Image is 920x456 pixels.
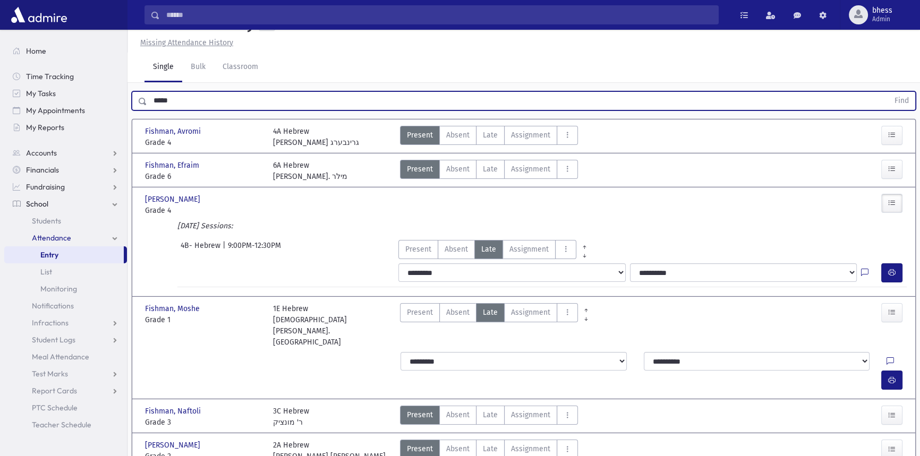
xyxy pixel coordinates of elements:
[446,409,470,420] span: Absent
[26,123,64,132] span: My Reports
[273,126,359,148] div: 4A Hebrew [PERSON_NAME] גרינבערג
[145,126,203,137] span: Fishman, Avromi
[4,280,127,297] a: Monitoring
[32,369,68,378] span: Test Marks
[145,160,201,171] span: Fishman, Efraim
[4,195,127,212] a: School
[4,161,127,178] a: Financials
[8,4,70,25] img: AdmirePro
[576,240,593,248] a: All Prior
[4,314,127,331] a: Infractions
[32,386,77,395] span: Report Cards
[872,15,892,23] span: Admin
[214,53,267,82] a: Classroom
[398,240,593,259] div: AttTypes
[4,144,127,161] a: Accounts
[511,307,550,318] span: Assignment
[40,284,77,294] span: Monitoring
[145,303,202,314] span: Fishman, Moshe
[511,409,550,420] span: Assignment
[145,314,262,325] span: Grade 1
[273,406,309,428] div: 3C Hebrew ר' מונציק
[160,5,718,24] input: Search
[445,244,468,255] span: Absent
[26,89,56,98] span: My Tasks
[136,38,233,47] a: Missing Attendance History
[407,164,433,175] span: Present
[4,263,127,280] a: List
[32,216,61,226] span: Students
[32,318,69,328] span: Infractions
[4,246,124,263] a: Entry
[145,194,202,205] span: [PERSON_NAME]
[400,160,578,182] div: AttTypes
[4,382,127,399] a: Report Cards
[576,248,593,257] a: All Later
[26,148,57,158] span: Accounts
[509,244,549,255] span: Assignment
[181,240,223,259] span: 4B- Hebrew
[400,303,578,348] div: AttTypes
[405,244,431,255] span: Present
[145,205,262,216] span: Grade 4
[273,160,347,182] div: 6A Hebrew [PERSON_NAME]. מילר
[32,301,74,311] span: Notifications
[888,92,915,110] button: Find
[407,443,433,454] span: Present
[4,416,127,433] a: Teacher Schedule
[4,119,127,136] a: My Reports
[446,130,470,141] span: Absent
[145,440,202,451] span: [PERSON_NAME]
[4,178,127,195] a: Fundraising
[4,365,127,382] a: Test Marks
[446,307,470,318] span: Absent
[407,130,433,141] span: Present
[32,403,78,412] span: PTC Schedule
[32,352,89,362] span: Meal Attendance
[26,106,85,115] span: My Appointments
[4,102,127,119] a: My Appointments
[223,240,228,259] span: |
[32,233,71,243] span: Attendance
[511,130,550,141] span: Assignment
[40,267,52,277] span: List
[182,53,214,82] a: Bulk
[4,297,127,314] a: Notifications
[483,130,498,141] span: Late
[177,221,233,230] i: [DATE] Sessions:
[228,240,281,259] span: 9:00PM-12:30PM
[4,68,127,85] a: Time Tracking
[483,307,498,318] span: Late
[32,335,75,345] span: Student Logs
[4,331,127,348] a: Student Logs
[145,171,262,182] span: Grade 6
[407,409,433,420] span: Present
[4,42,127,59] a: Home
[483,164,498,175] span: Late
[144,53,182,82] a: Single
[400,126,578,148] div: AttTypes
[4,212,127,229] a: Students
[140,38,233,47] u: Missing Attendance History
[4,229,127,246] a: Attendance
[26,165,59,175] span: Financials
[4,399,127,416] a: PTC Schedule
[4,348,127,365] a: Meal Attendance
[481,244,496,255] span: Late
[400,406,578,428] div: AttTypes
[26,182,65,192] span: Fundraising
[407,307,433,318] span: Present
[40,250,58,260] span: Entry
[273,303,390,348] div: 1E Hebrew [DEMOGRAPHIC_DATA][PERSON_NAME]. [GEOGRAPHIC_DATA]
[872,6,892,15] span: bhess
[446,164,470,175] span: Absent
[446,443,470,454] span: Absent
[26,72,74,81] span: Time Tracking
[4,85,127,102] a: My Tasks
[145,137,262,148] span: Grade 4
[145,417,262,428] span: Grade 3
[483,409,498,420] span: Late
[145,406,203,417] span: Fishman, Naftoli
[511,164,550,175] span: Assignment
[26,199,48,209] span: School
